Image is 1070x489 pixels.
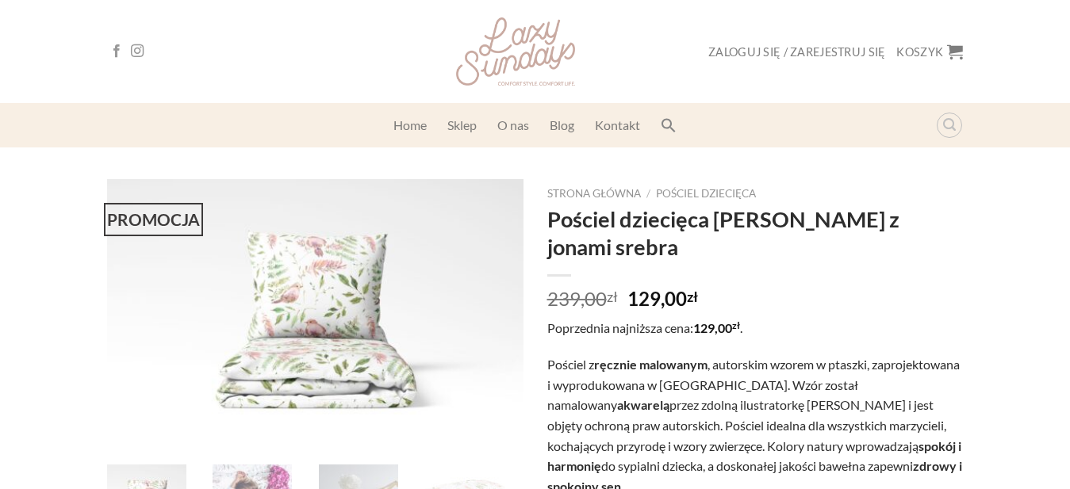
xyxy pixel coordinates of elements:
[547,287,618,310] bdi: 239,00
[607,289,618,304] span: zł
[131,44,144,59] a: Follow on Instagram
[595,111,640,139] a: Kontakt
[547,205,964,262] h1: Pościel dziecięca [PERSON_NAME] z jonami srebra
[656,187,756,200] a: Pościel dziecięca
[594,357,708,372] strong: ręcznie malowanym
[646,187,650,200] span: /
[547,187,641,200] a: Strona główna
[547,318,964,338] p: Poprzednia najniższa cena: .
[708,45,885,59] span: Zaloguj się / Zarejestruj się
[110,44,123,59] a: Follow on Facebook
[896,45,943,59] span: Koszyk
[661,109,677,141] a: Search Icon Link
[687,289,698,304] span: zł
[693,320,740,335] bdi: 129,00
[497,111,529,139] a: O nas
[617,397,669,412] strong: akwarelą
[550,111,574,139] a: Blog
[456,17,575,86] img: Lazy Sundays
[937,113,962,138] a: Wyszukiwarka
[708,37,885,67] a: Zaloguj się / Zarejestruj się
[896,34,963,69] a: Koszyk
[732,318,740,333] span: zł
[661,117,677,133] svg: Search
[627,287,698,310] bdi: 129,00
[447,111,477,139] a: Sklep
[393,111,427,139] a: Home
